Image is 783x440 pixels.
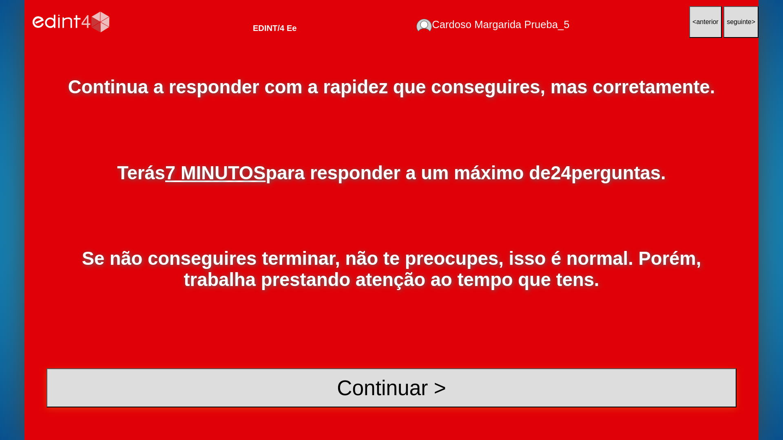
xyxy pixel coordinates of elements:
[46,163,737,183] p: Terás para responder a um máximo de perguntas.
[165,163,265,183] span: 7 MINUTOS
[29,4,113,40] img: logo_edint4_num_blanco.svg
[416,19,432,32] img: alumnogenerico.svg
[253,24,297,33] div: item: 4EeG3
[237,11,296,33] div: item: 4EeG3
[46,368,737,407] button: Continuar >
[689,6,722,38] button: <anterior
[551,163,571,183] b: 24
[727,18,752,25] span: seguinte
[696,18,718,25] span: anterior
[46,77,737,97] p: Continua a responder com a rapidez que conseguires, mas corretamente.
[46,248,737,290] p: Se não conseguires terminar, não te preocupes, isso é normal. Porém, trabalha prestando atenção a...
[723,6,759,38] button: seguinte>
[416,19,569,32] div: Pessoa a quem este Questionário é aplicado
